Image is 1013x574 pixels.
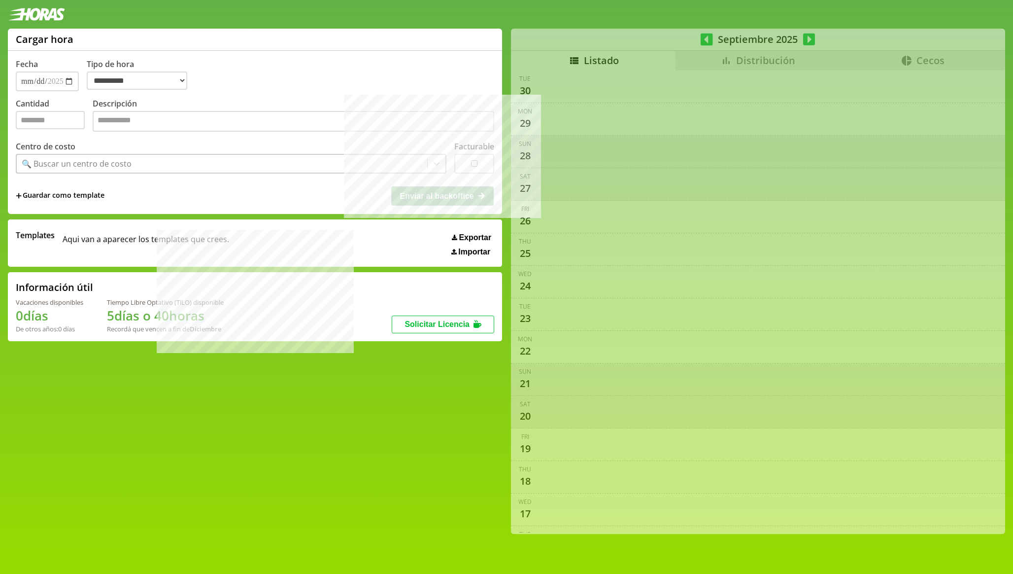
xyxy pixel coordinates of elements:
[93,98,494,134] label: Descripción
[107,324,224,333] div: Recordá que vencen a fin de
[16,190,104,201] span: +Guardar como template
[16,98,93,134] label: Cantidad
[405,320,470,328] span: Solicitar Licencia
[22,158,132,169] div: 🔍 Buscar un centro de costo
[107,307,224,324] h1: 5 días o 40 horas
[16,141,75,152] label: Centro de costo
[16,324,83,333] div: De otros años: 0 días
[87,72,187,90] select: Tipo de hora
[16,190,22,201] span: +
[107,298,224,307] div: Tiempo Libre Optativo (TiLO) disponible
[16,281,93,294] h2: Información útil
[454,141,494,152] label: Facturable
[16,111,85,129] input: Cantidad
[449,233,494,243] button: Exportar
[190,324,221,333] b: Diciembre
[458,248,490,256] span: Importar
[16,230,55,241] span: Templates
[8,8,65,21] img: logotipo
[63,230,229,256] span: Aqui van a aparecer los templates que crees.
[16,298,83,307] div: Vacaciones disponibles
[16,59,38,70] label: Fecha
[93,111,494,132] textarea: Descripción
[87,59,195,91] label: Tipo de hora
[16,33,73,46] h1: Cargar hora
[392,316,494,333] button: Solicitar Licencia
[16,307,83,324] h1: 0 días
[459,233,491,242] span: Exportar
